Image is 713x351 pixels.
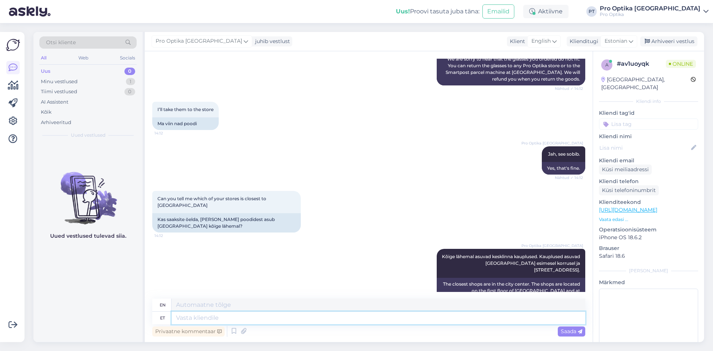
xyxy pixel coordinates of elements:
[523,5,569,18] div: Aktiivne
[71,132,105,139] span: Uued vestlused
[599,267,698,274] div: [PERSON_NAME]
[126,78,135,85] div: 1
[617,59,666,68] div: # av1uoyqk
[542,162,585,175] div: Yes, that's fine.
[252,38,290,45] div: juhib vestlust
[152,117,219,130] div: Ma viin nad poodi
[39,53,48,63] div: All
[41,78,78,85] div: Minu vestlused
[599,118,698,130] input: Lisa tag
[640,36,697,46] div: Arhiveeri vestlus
[567,38,598,45] div: Klienditugi
[599,133,698,140] p: Kliendi nimi
[41,108,52,116] div: Kõik
[437,278,585,304] div: The closest shops are in the city center. The shops are located on the first floor of [GEOGRAPHIC...
[605,37,627,45] span: Estonian
[33,159,143,225] img: No chats
[156,37,242,45] span: Pro Optika [GEOGRAPHIC_DATA]
[600,6,709,17] a: Pro Optika [GEOGRAPHIC_DATA]Pro Optika
[599,144,690,152] input: Lisa nimi
[41,68,51,75] div: Uus
[601,76,691,91] div: [GEOGRAPHIC_DATA], [GEOGRAPHIC_DATA]
[118,53,137,63] div: Socials
[50,232,126,240] p: Uued vestlused tulevad siia.
[521,243,583,248] span: Pro Optika [GEOGRAPHIC_DATA]
[599,185,659,195] div: Küsi telefoninumbrit
[586,6,597,17] div: PT
[555,86,583,91] span: Nähtud ✓ 14:12
[561,328,582,335] span: Saada
[599,244,698,252] p: Brauser
[41,98,68,106] div: AI Assistent
[41,88,77,95] div: Tiimi vestlused
[599,98,698,105] div: Kliendi info
[599,165,652,175] div: Küsi meiliaadressi
[396,8,410,15] b: Uus!
[152,213,301,233] div: Kas saaksite öelda, [PERSON_NAME] poodidest asub [GEOGRAPHIC_DATA] kõige lähemal?
[548,151,580,157] span: Jah, see sobib.
[157,196,267,208] span: Can you tell me which of your stores is closest to [GEOGRAPHIC_DATA]
[531,37,551,45] span: English
[600,6,700,12] div: Pro Optika [GEOGRAPHIC_DATA]
[666,60,696,68] span: Online
[599,109,698,117] p: Kliendi tag'id
[600,12,700,17] div: Pro Optika
[482,4,514,19] button: Emailid
[599,252,698,260] p: Safari 18.6
[599,279,698,286] p: Märkmed
[599,198,698,206] p: Klienditeekond
[124,68,135,75] div: 0
[599,216,698,223] p: Vaata edasi ...
[442,254,581,273] span: Kõige lähemal asuvad kesklinna kauplused. Kauplused asuvad [GEOGRAPHIC_DATA] esimesel korrusel ja...
[152,326,225,337] div: Privaatne kommentaar
[77,53,90,63] div: Web
[396,7,479,16] div: Proovi tasuta juba täna:
[507,38,525,45] div: Klient
[46,39,76,46] span: Otsi kliente
[605,62,609,68] span: a
[599,178,698,185] p: Kliendi telefon
[599,226,698,234] p: Operatsioonisüsteem
[599,157,698,165] p: Kliendi email
[154,130,182,136] span: 14:12
[160,299,166,311] div: en
[6,38,20,52] img: Askly Logo
[160,312,165,324] div: et
[521,140,583,146] span: Pro Optika [GEOGRAPHIC_DATA]
[154,233,182,238] span: 14:12
[599,207,657,213] a: [URL][DOMAIN_NAME]
[157,107,214,112] span: I’ll take them to the store
[437,53,585,85] div: We are sorry to hear that the glasses you ordered do not fit. You can return the glasses to any P...
[41,119,71,126] div: Arhiveeritud
[555,175,583,181] span: Nähtud ✓ 14:12
[599,234,698,241] p: iPhone OS 18.6.2
[124,88,135,95] div: 0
